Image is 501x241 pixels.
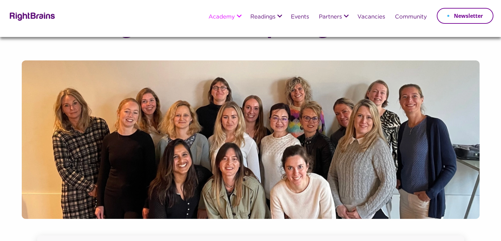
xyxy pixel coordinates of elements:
[395,14,427,20] a: Community
[209,14,235,20] a: Academy
[291,14,309,20] a: Events
[319,14,342,20] a: Partners
[437,8,493,24] a: Newsletter
[8,11,55,21] img: Rightbrains
[357,14,385,20] a: Vacancies
[250,14,275,20] a: Readings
